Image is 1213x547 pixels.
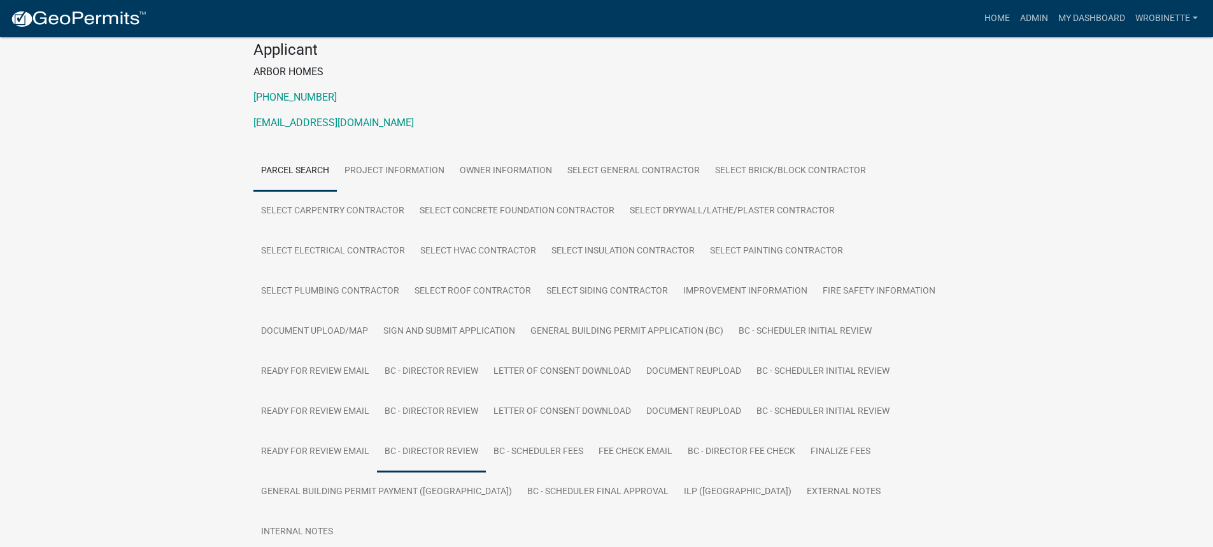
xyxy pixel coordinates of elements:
a: Select General Contractor [560,151,707,192]
a: BC - Scheduler Final Approval [520,472,676,513]
a: Select Painting contractor [702,231,851,272]
a: Fire Safety Information [815,271,943,312]
a: Project Information [337,151,452,192]
a: Document Reupload [639,352,749,392]
p: ARBOR HOMES [253,64,960,80]
a: External Notes [799,472,888,513]
a: Select Roof contractor [407,271,539,312]
a: Select Carpentry contractor [253,191,412,232]
a: Admin [1015,6,1053,31]
a: Select Insulation contractor [544,231,702,272]
a: BC - Director Review [377,392,486,432]
a: Fee Check Email [591,432,680,472]
a: Ready for Review Email [253,352,377,392]
a: [EMAIL_ADDRESS][DOMAIN_NAME] [253,117,414,129]
a: Parcel search [253,151,337,192]
a: My Dashboard [1053,6,1130,31]
a: Select Electrical contractor [253,231,413,272]
a: BC - Scheduler Initial Review [749,392,897,432]
a: Document Upload/Map [253,311,376,352]
a: Select Concrete Foundation contractor [412,191,622,232]
h4: Applicant [253,41,960,59]
a: Letter of Consent Download [486,352,639,392]
a: Select Brick/Block Contractor [707,151,874,192]
a: Owner Information [452,151,560,192]
a: General Building Permit Payment ([GEOGRAPHIC_DATA]) [253,472,520,513]
a: Select HVAC Contractor [413,231,544,272]
a: Improvement Information [676,271,815,312]
a: BC - Scheduler Fees [486,432,591,472]
a: Letter of Consent Download [486,392,639,432]
a: Document Reupload [639,392,749,432]
a: Sign and Submit Application [376,311,523,352]
a: Select Siding contractor [539,271,676,312]
a: General Building Permit Application (BC) [523,311,731,352]
a: Finalize Fees [803,432,878,472]
a: BC - Scheduler Initial Review [749,352,897,392]
a: [PHONE_NUMBER] [253,91,337,103]
a: Select Drywall/Lathe/Plaster contractor [622,191,842,232]
a: Home [979,6,1015,31]
a: BC - Director Review [377,432,486,472]
a: BC - Scheduler Initial Review [731,311,879,352]
a: ILP ([GEOGRAPHIC_DATA]) [676,472,799,513]
a: BC - Director Fee Check [680,432,803,472]
a: wrobinette [1130,6,1203,31]
a: Ready for Review Email [253,392,377,432]
a: Ready for Review Email [253,432,377,472]
a: Select Plumbing contractor [253,271,407,312]
a: BC - Director Review [377,352,486,392]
